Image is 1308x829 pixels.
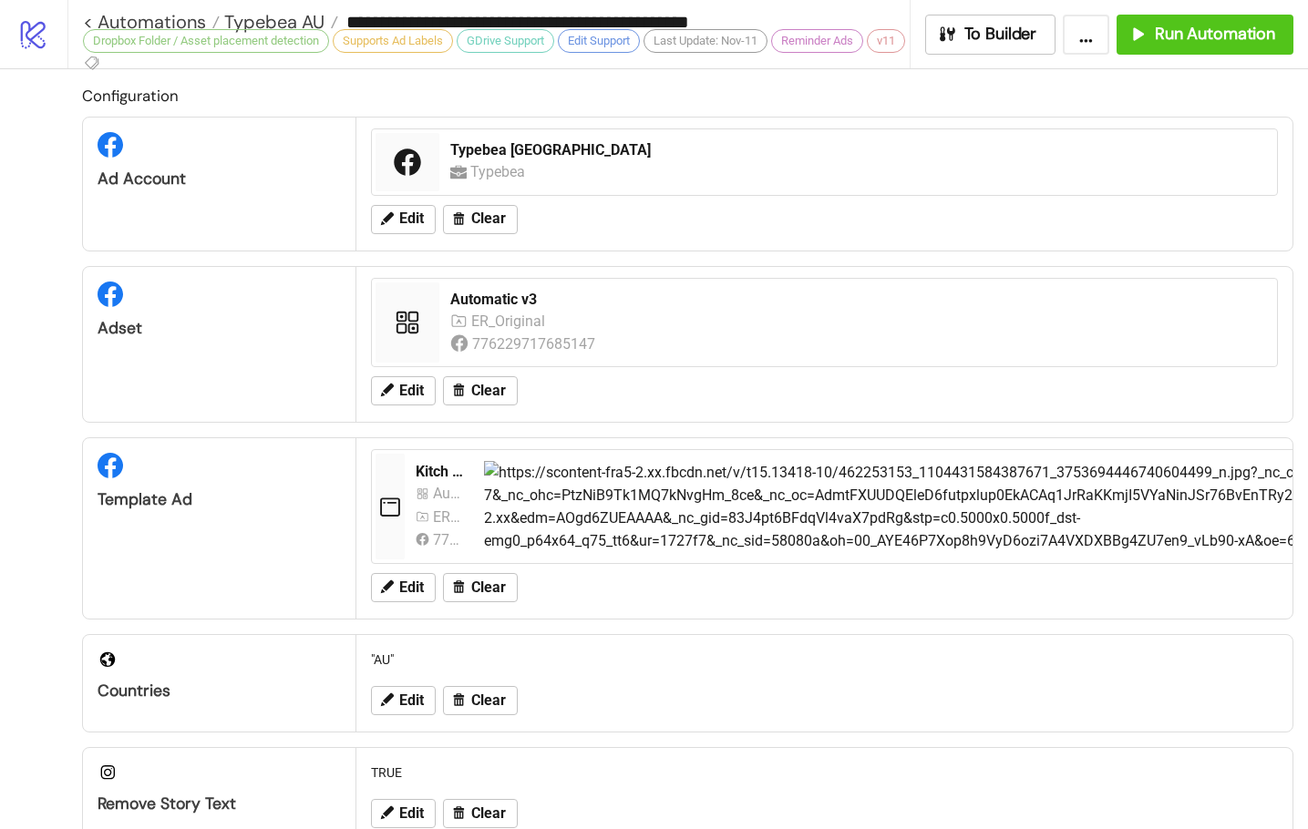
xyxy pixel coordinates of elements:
[83,13,220,31] a: < Automations
[1063,15,1109,55] button: ...
[371,573,436,602] button: Edit
[471,383,506,399] span: Clear
[472,333,599,355] div: 776229717685147
[220,10,324,34] span: Typebea AU
[399,210,424,227] span: Edit
[371,376,436,405] button: Edit
[220,13,338,31] a: Typebea AU
[98,489,341,510] div: Template Ad
[471,805,506,822] span: Clear
[457,29,554,53] div: GDrive Support
[867,29,905,53] div: v11
[450,290,1266,310] div: Automatic v3
[1155,24,1275,45] span: Run Automation
[82,84,1293,107] h2: Configuration
[371,205,436,234] button: Edit
[399,692,424,709] span: Edit
[964,24,1037,45] span: To Builder
[443,376,518,405] button: Clear
[558,29,640,53] div: Edit Support
[98,169,341,189] div: Ad Account
[471,692,506,709] span: Clear
[925,15,1056,55] button: To Builder
[83,29,329,53] div: Dropbox Folder / Asset placement detection
[471,579,506,596] span: Clear
[399,383,424,399] span: Edit
[98,681,341,701] div: Countries
[471,210,506,227] span: Clear
[371,686,436,715] button: Edit
[471,310,550,333] div: ER_Original
[443,799,518,828] button: Clear
[443,686,518,715] button: Clear
[416,462,469,482] div: Kitch Template
[98,318,341,339] div: Adset
[443,205,518,234] button: Clear
[644,29,767,53] div: Last Update: Nov-11
[771,29,863,53] div: Reminder Ads
[470,160,530,183] div: Typebea
[364,642,1285,677] div: "AU"
[371,799,436,828] button: Edit
[450,140,1266,160] div: Typebea [GEOGRAPHIC_DATA]
[333,29,453,53] div: Supports Ad Labels
[364,755,1285,790] div: TRUE
[443,573,518,602] button: Clear
[399,579,424,596] span: Edit
[433,528,462,551] div: 776229717685147
[433,506,462,528] div: ER_Original
[433,482,462,505] div: Automatic_1
[98,793,341,814] div: Remove Story Text
[1117,15,1293,55] button: Run Automation
[399,805,424,822] span: Edit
